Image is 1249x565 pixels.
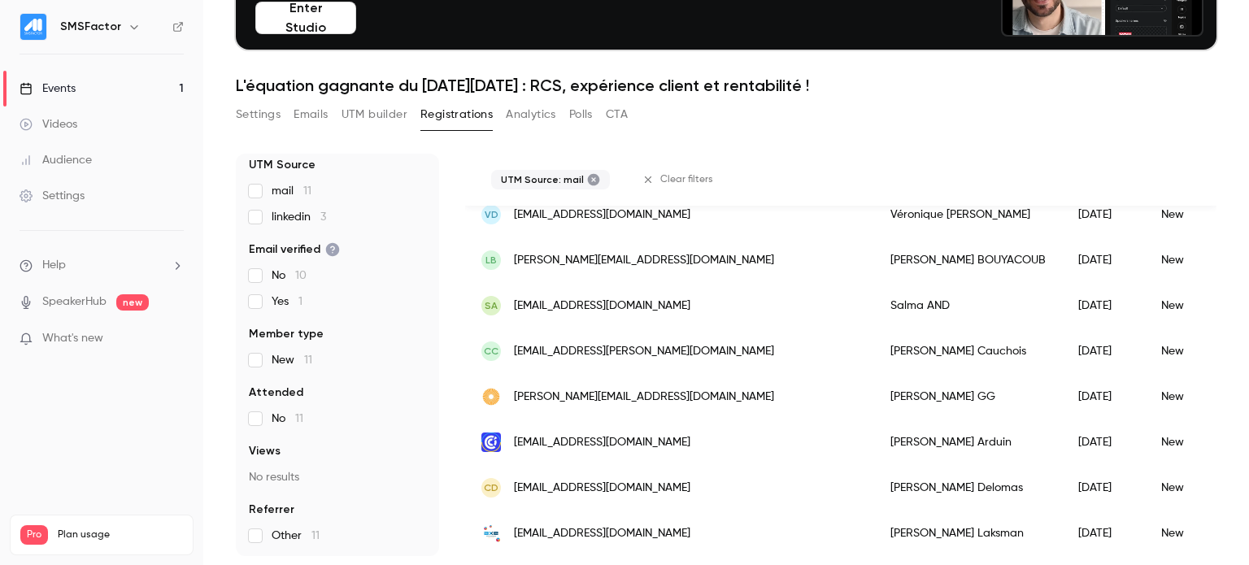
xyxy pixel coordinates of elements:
button: Registrations [420,102,493,128]
button: UTM builder [342,102,407,128]
span: [EMAIL_ADDRESS][DOMAIN_NAME] [514,480,690,497]
span: [EMAIL_ADDRESS][PERSON_NAME][DOMAIN_NAME] [514,343,774,360]
div: Settings [20,188,85,204]
span: CC [484,344,498,359]
div: New [1145,511,1247,556]
div: [PERSON_NAME] GG [874,374,1062,419]
span: VD [485,207,498,222]
div: [DATE] [1062,419,1145,465]
div: [DATE] [1062,511,1145,556]
span: No [272,267,307,284]
span: Pro [20,525,48,545]
div: Salma AND [874,283,1062,328]
button: Settings [236,102,281,128]
span: 10 [295,270,307,281]
button: Emails [294,102,328,128]
span: Other [272,528,320,544]
h6: SMSFactor [60,19,121,35]
span: LB [485,253,497,267]
span: [EMAIL_ADDRESS][DOMAIN_NAME] [514,298,690,315]
div: [DATE] [1062,374,1145,419]
div: Véronique [PERSON_NAME] [874,192,1062,237]
div: New [1145,283,1247,328]
div: New [1145,328,1247,374]
li: help-dropdown-opener [20,257,184,274]
span: mail [272,183,311,199]
div: Audience [20,152,92,168]
span: 11 [303,185,311,197]
span: UTM Source: mail [501,173,584,186]
button: Enter Studio [255,2,356,34]
span: Email verified [249,241,340,258]
span: linkedin [272,209,326,225]
span: New [272,352,312,368]
div: [DATE] [1062,283,1145,328]
span: Plan usage [58,528,183,541]
img: axeinfo.fr [481,524,501,543]
span: No [272,411,303,427]
span: 11 [311,530,320,541]
span: [PERSON_NAME][EMAIL_ADDRESS][DOMAIN_NAME] [514,252,774,269]
span: Views [249,443,281,459]
div: Videos [20,116,77,133]
span: Member type [249,326,324,342]
button: CTA [606,102,628,128]
div: [PERSON_NAME] BOUYACOUB [874,237,1062,283]
div: New [1145,192,1247,237]
div: [DATE] [1062,192,1145,237]
div: [PERSON_NAME] Delomas [874,465,1062,511]
section: facet-groups [249,157,426,544]
span: 11 [295,413,303,424]
span: [EMAIL_ADDRESS][DOMAIN_NAME] [514,525,690,542]
button: Remove "mail" from selected "UTM Source" filter [587,173,600,186]
span: [PERSON_NAME][EMAIL_ADDRESS][DOMAIN_NAME] [514,389,774,406]
p: No results [249,469,426,485]
div: New [1145,465,1247,511]
span: [EMAIL_ADDRESS][DOMAIN_NAME] [514,206,690,224]
div: [DATE] [1062,465,1145,511]
span: SA [485,298,498,313]
span: [EMAIL_ADDRESS][DOMAIN_NAME] [514,434,690,451]
div: New [1145,237,1247,283]
iframe: Noticeable Trigger [164,332,184,346]
div: [DATE] [1062,237,1145,283]
img: cote-azur.cci.fr [481,432,501,452]
div: [PERSON_NAME] Laksman [874,511,1062,556]
span: CD [484,480,498,495]
span: new [116,294,149,311]
div: New [1145,374,1247,419]
span: Referrer [249,502,294,518]
img: beemenergy.com [481,387,501,406]
div: Events [20,80,76,97]
button: Analytics [506,102,556,128]
div: [PERSON_NAME] Cauchois [874,328,1062,374]
div: New [1145,419,1247,465]
span: Help [42,257,66,274]
div: [PERSON_NAME] Arduin [874,419,1062,465]
span: UTM Source [249,157,316,173]
span: Yes [272,293,302,310]
span: 11 [304,354,312,366]
a: SpeakerHub [42,293,107,311]
span: What's new [42,330,103,347]
img: SMSFactor [20,14,46,40]
span: Attended [249,385,303,401]
span: Clear filters [660,173,713,186]
div: [DATE] [1062,328,1145,374]
button: Clear filters [636,167,723,193]
h1: L'équation gagnante du [DATE][DATE] : RCS, expérience client et rentabilité ! [236,76,1216,95]
button: Polls [569,102,593,128]
span: 3 [320,211,326,223]
span: 1 [298,296,302,307]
